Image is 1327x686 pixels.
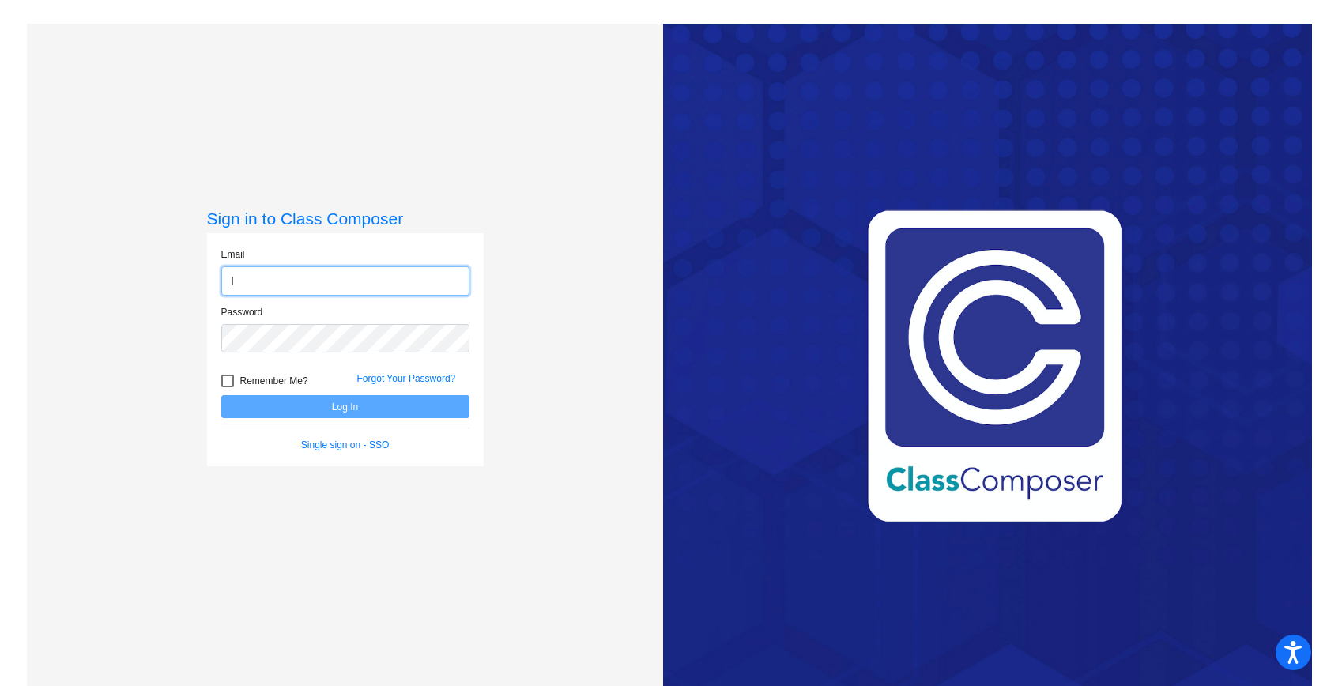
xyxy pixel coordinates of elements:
h3: Sign in to Class Composer [207,209,484,228]
a: Single sign on - SSO [301,439,389,450]
span: Remember Me? [240,371,308,390]
label: Password [221,305,263,319]
label: Email [221,247,245,262]
a: Forgot Your Password? [357,373,456,384]
button: Log In [221,395,469,418]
